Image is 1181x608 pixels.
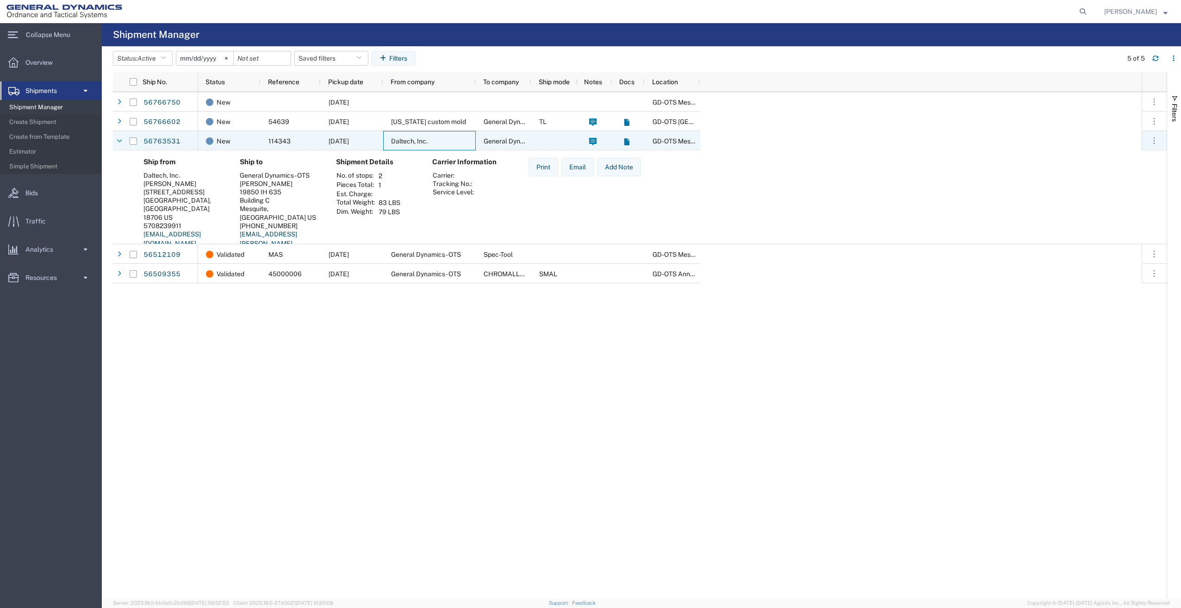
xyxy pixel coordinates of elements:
h4: Shipment Details [336,158,417,166]
button: Status:Active [113,51,173,66]
span: 114343 [268,137,291,145]
span: 08/15/2025 [329,251,349,258]
span: Spec-Tool [484,251,513,258]
span: General Dynamics - OTS [484,137,553,145]
span: Traffic [25,212,52,230]
th: Tracking No.: [432,180,474,188]
span: Validated [217,245,244,264]
span: Ship No. [143,78,167,86]
span: Kody Keiser [1104,6,1157,17]
span: 09/10/2025 [329,137,349,145]
div: 5 of 5 [1127,54,1145,63]
th: Carrier: [432,171,474,180]
span: Validated [217,264,244,284]
span: Filters [1171,104,1178,122]
span: To company [483,78,519,86]
h4: Carrier Information [432,158,506,166]
a: 56766602 [143,115,181,130]
span: Simple Shipment [9,157,95,176]
th: Service Level: [432,188,474,196]
th: Dim. Weight: [336,207,375,217]
td: 2 [375,171,404,180]
a: Bids [0,184,101,202]
img: logo [6,5,122,19]
span: GD-OTS Mesquite [653,137,705,145]
a: [EMAIL_ADDRESS][PERSON_NAME][DOMAIN_NAME] [240,230,297,256]
div: Mesquite, [GEOGRAPHIC_DATA] US [240,205,321,221]
span: 54639 [268,118,289,125]
a: Traffic [0,212,101,230]
th: Est. Charge: [336,190,375,198]
div: [PERSON_NAME] [143,180,225,188]
button: Email [561,158,594,176]
span: GD-OTS Anniston (Commerce) [653,270,742,278]
span: New [217,131,230,151]
th: Pieces Total: [336,180,375,190]
span: Ship mode [539,78,570,86]
div: [PHONE_NUMBER] [240,222,321,230]
span: GD-OTS Mesquite [653,251,705,258]
span: Create Shipment [9,113,95,131]
span: MAS [268,251,283,258]
span: Overview [25,53,59,72]
div: [STREET_ADDRESS] [143,188,225,196]
span: From company [391,78,435,86]
a: Overview [0,53,101,72]
a: Resources [0,268,101,287]
span: [DATE] 09:52:52 [190,600,229,606]
input: Not set [234,51,291,65]
span: Create from Template [9,128,95,146]
td: 1 [375,180,404,190]
a: 56763531 [143,134,181,149]
span: 09/11/2025 [329,118,349,125]
button: Print [528,158,558,176]
span: General Dynamics - OTS [391,270,461,278]
span: Florida custom mold [391,118,466,125]
a: Shipments [0,81,101,100]
span: Estimator [9,143,95,161]
div: [GEOGRAPHIC_DATA], [GEOGRAPHIC_DATA] 18706 US [143,196,225,222]
span: Collapse Menu [26,25,77,44]
span: New [217,112,230,131]
a: 56766750 [143,95,181,110]
a: Support [549,600,572,606]
span: Docs [619,78,634,86]
td: 79 LBS [375,207,404,217]
a: 56512109 [143,248,181,262]
h4: Ship from [143,158,225,166]
div: Daltech, Inc. [143,171,225,180]
button: Filters [372,51,416,66]
div: [PERSON_NAME] [240,180,321,188]
button: [PERSON_NAME] [1104,6,1168,17]
span: 45000006 [268,270,302,278]
span: 09/09/2025 [329,99,349,106]
div: Building C [240,196,321,205]
div: General Dynamics - OTS [240,171,321,180]
button: Add Note [597,158,641,176]
span: Shipments [25,81,63,100]
span: Pickup date [328,78,363,86]
span: Server: 2025.18.0-bb0e0c2bd68 [113,600,229,606]
span: General Dynamics - OTS [391,251,461,258]
span: 08/15/2025 [329,270,349,278]
span: Location [652,78,678,86]
span: Status [205,78,225,86]
span: Copyright © [DATE]-[DATE] Agistix Inc., All Rights Reserved [1027,599,1170,607]
th: Total Weight: [336,198,375,207]
button: Saved filters [294,51,368,66]
td: 83 LBS [375,198,404,207]
span: New [217,93,230,112]
div: 5708239911 [143,222,225,230]
a: 56509355 [143,267,181,282]
span: Client: 2025.18.0-27d3021 [233,600,333,606]
span: Resources [25,268,63,287]
span: TL [539,118,547,125]
span: GD-OTS Niceville [653,118,744,125]
a: Analytics [0,240,101,259]
span: General Dynamics - OTS [484,118,553,125]
input: Not set [176,51,233,65]
th: No. of stops: [336,171,375,180]
span: SMAL [539,270,557,278]
a: [EMAIL_ADDRESS][DOMAIN_NAME] [143,230,201,247]
span: CHROMALLOY SAN DIEGO [484,270,596,278]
